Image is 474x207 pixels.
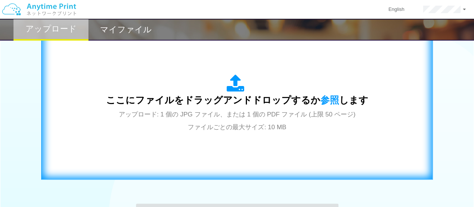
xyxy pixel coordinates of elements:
h2: マイファイル [100,25,152,34]
span: ここにファイルをドラッグアンドドロップするか します [106,95,368,105]
h2: アップロード [25,24,77,33]
span: アップロード: 1 個の JPG ファイル、または 1 個の PDF ファイル (上限 50 ページ) ファイルごとの最大サイズ: 10 MB [119,111,356,131]
span: 参照 [320,95,339,105]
